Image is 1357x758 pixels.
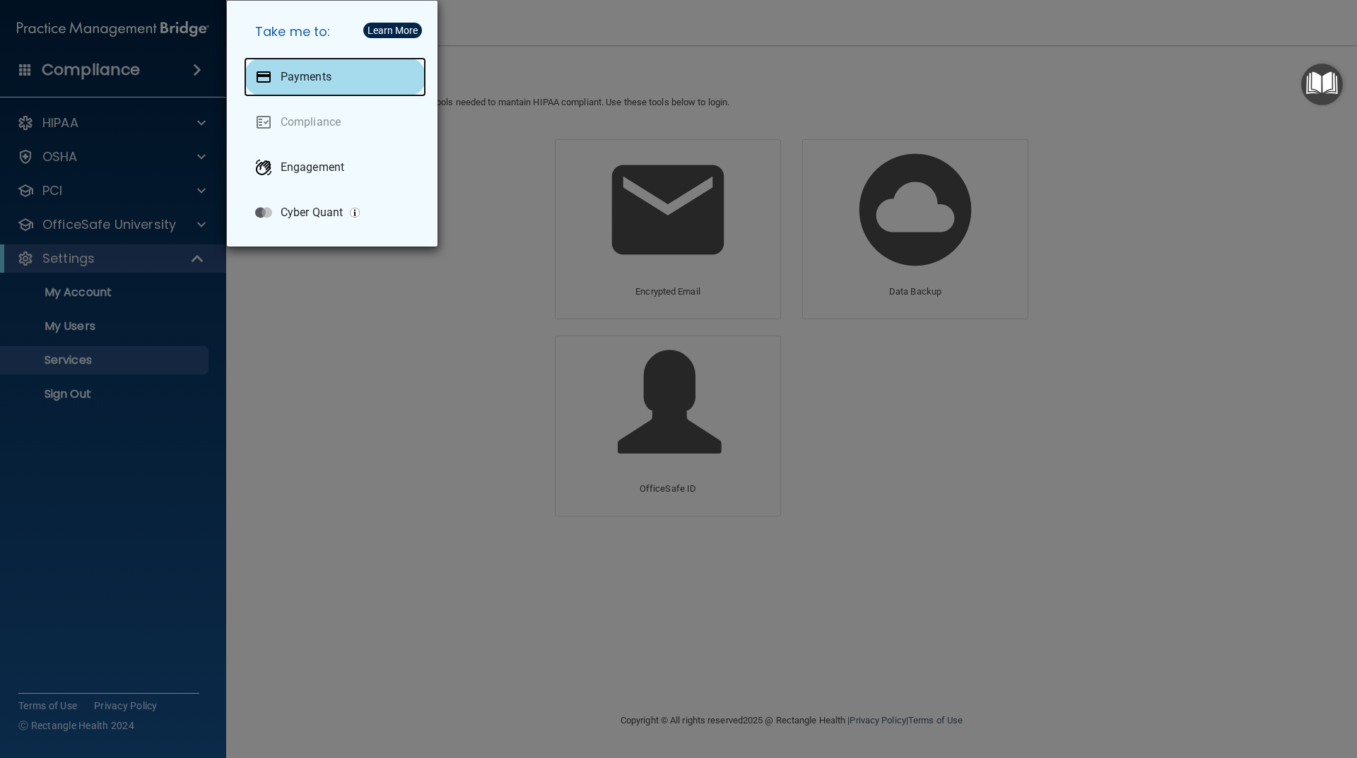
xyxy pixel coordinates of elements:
[363,23,422,38] button: Learn More
[244,57,426,97] a: Payments
[244,102,426,142] a: Compliance
[368,25,418,35] div: Learn More
[244,193,426,232] a: Cyber Quant
[244,148,426,187] a: Engagement
[1301,64,1343,105] button: Open Resource Center
[281,160,344,174] p: Engagement
[281,206,343,220] p: Cyber Quant
[281,70,331,84] p: Payments
[244,12,426,52] h5: Take me to:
